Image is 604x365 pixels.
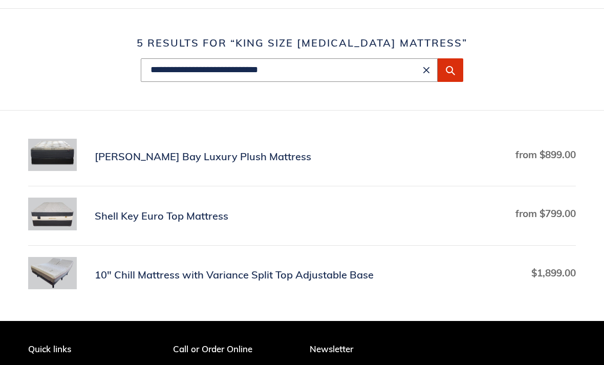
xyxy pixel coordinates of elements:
button: Submit [438,58,463,82]
p: Newsletter [310,344,576,354]
a: 10" Chill Mattress with Variance Split Top Adjustable Base [28,257,576,293]
h1: 5 results for “king size [MEDICAL_DATA] mattress” [28,37,576,49]
a: Shell Key Euro Top Mattress [28,198,576,234]
p: Quick links [28,344,134,354]
a: Chadwick Bay Luxury Plush Mattress [28,139,576,175]
p: Call or Order Online [173,344,295,354]
input: Search [141,58,438,82]
button: Clear search term [420,64,433,76]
